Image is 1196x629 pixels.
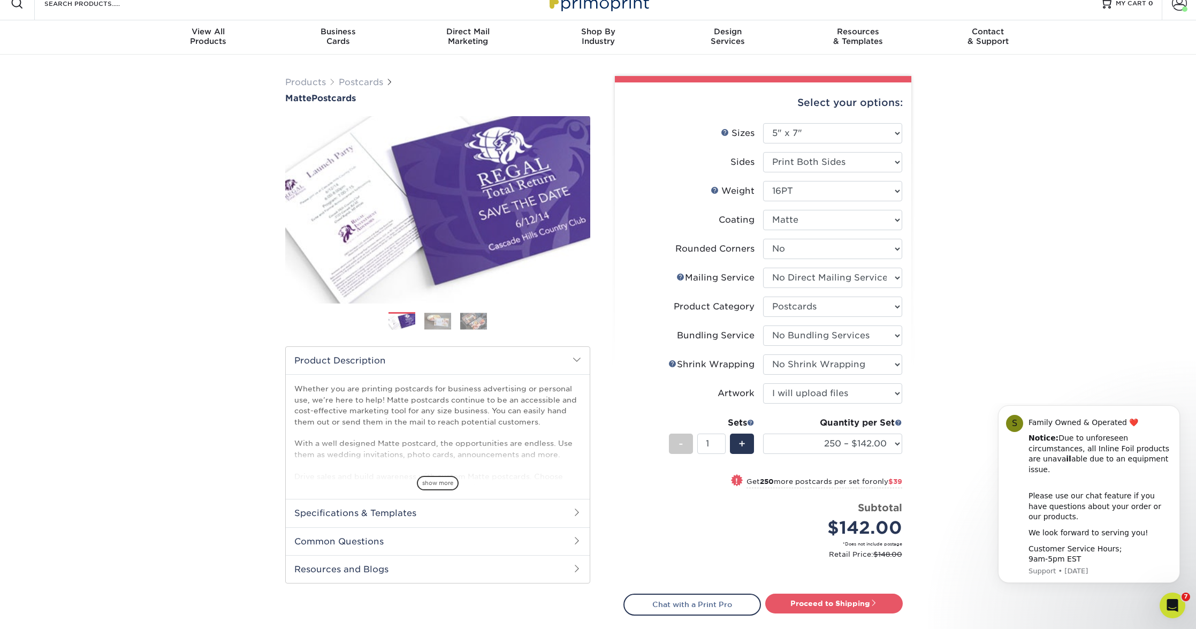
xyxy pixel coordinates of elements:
h1: Postcards [285,93,590,103]
strong: Subtotal [858,502,902,513]
h2: Resources and Blogs [286,555,590,583]
a: Proceed to Shipping [765,594,903,613]
a: Postcards [339,77,383,87]
span: View All [143,27,273,36]
div: Quantity per Set [763,416,902,429]
img: Postcards 01 [388,313,415,331]
iframe: Intercom live chat [1160,593,1185,618]
a: Resources& Templates [793,20,923,55]
div: Cards [273,27,403,46]
span: Shop By [533,27,663,36]
h2: Common Questions [286,527,590,555]
div: & Templates [793,27,923,46]
div: & Support [923,27,1053,46]
a: MattePostcards [285,93,590,103]
span: Design [663,27,793,36]
a: Products [285,77,326,87]
img: Matte 01 [285,104,590,315]
div: Product Category [674,300,755,313]
div: $142.00 [771,515,902,541]
div: Bundling Service [677,329,755,342]
div: Industry [533,27,663,46]
a: Direct MailMarketing [403,20,533,55]
small: Retail Price: [632,549,902,559]
img: Postcards 02 [424,313,451,329]
span: Resources [793,27,923,36]
div: Marketing [403,27,533,46]
div: Services [663,27,793,46]
span: - [679,436,683,452]
div: Mailing Service [676,271,755,284]
iframe: Google Customer Reviews [3,596,91,625]
div: Shrink Wrapping [668,358,755,371]
div: Sides [730,156,755,169]
span: Direct Mail [403,27,533,36]
a: Shop ByIndustry [533,20,663,55]
small: *Does not include postage [632,541,902,547]
div: Weight [711,185,755,198]
h2: Product Description [286,347,590,374]
span: Contact [923,27,1053,36]
p: Whether you are printing postcards for business advertising or personal use, we’re here to help! ... [294,383,581,514]
a: DesignServices [663,20,793,55]
img: Postcards 03 [460,313,487,329]
div: Sets [669,416,755,429]
div: Coating [719,214,755,226]
h2: Specifications & Templates [286,499,590,527]
span: 7 [1182,593,1190,601]
small: Get more postcards per set for [746,478,902,488]
div: Artwork [718,387,755,400]
a: BusinessCards [273,20,403,55]
span: $39 [888,478,902,486]
span: ! [735,475,738,487]
span: only [873,478,902,486]
span: Business [273,27,403,36]
span: $148.00 [873,550,902,558]
a: Contact& Support [923,20,1053,55]
div: Products [143,27,273,46]
iframe: Intercom notifications message [982,403,1196,600]
div: Sizes [721,127,755,140]
a: View AllProducts [143,20,273,55]
strong: 250 [760,478,774,486]
div: Rounded Corners [675,242,755,255]
span: show more [417,476,459,490]
span: + [738,436,745,452]
a: Chat with a Print Pro [623,594,761,615]
div: Select your options: [623,82,903,123]
span: Matte [285,93,311,103]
